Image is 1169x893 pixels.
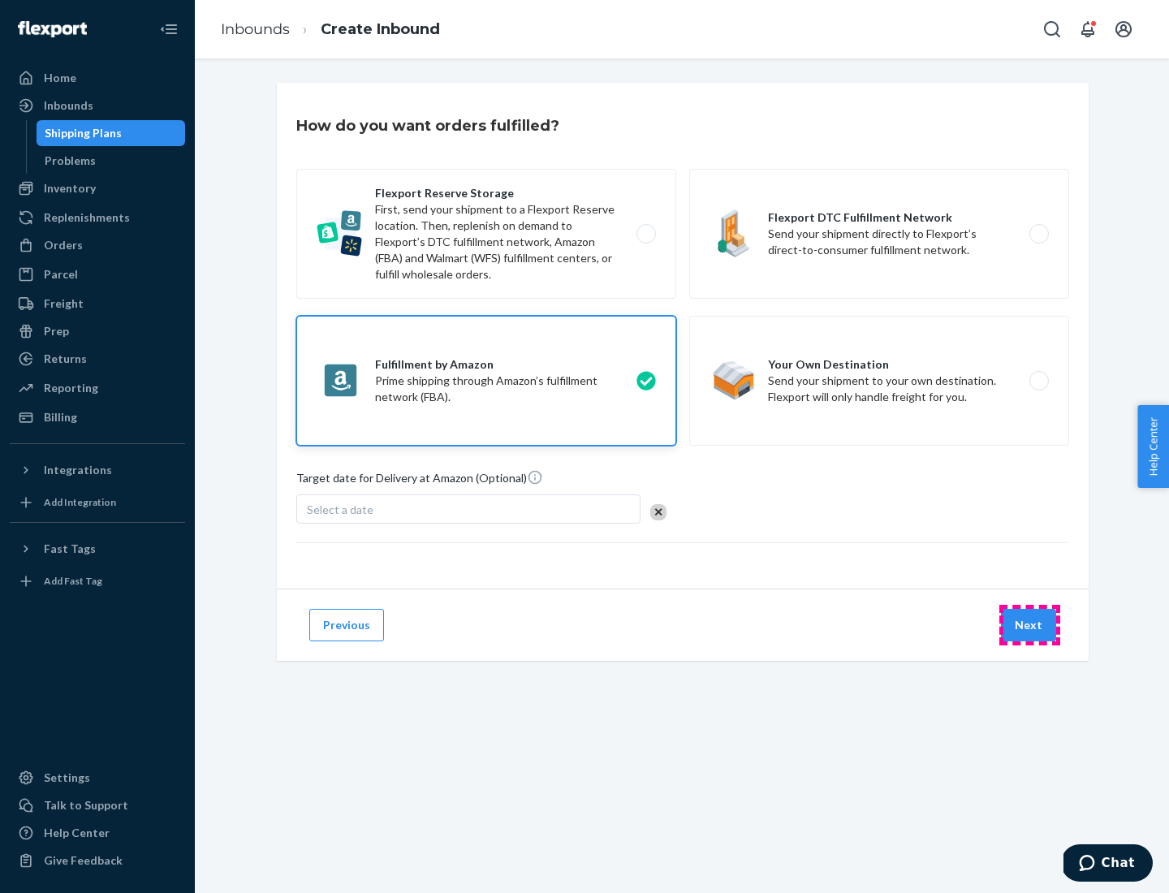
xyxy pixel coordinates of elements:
div: Orders [44,237,83,253]
a: Problems [37,148,186,174]
a: Billing [10,404,185,430]
button: Next [1001,609,1056,641]
button: Integrations [10,457,185,483]
div: Fast Tags [44,541,96,557]
button: Open notifications [1072,13,1104,45]
div: Returns [44,351,87,367]
div: Add Fast Tag [44,574,102,588]
img: Flexport logo [18,21,87,37]
a: Orders [10,232,185,258]
a: Add Fast Tag [10,568,185,594]
a: Inbounds [221,20,290,38]
div: Give Feedback [44,852,123,869]
button: Close Navigation [153,13,185,45]
a: Reporting [10,375,185,401]
button: Give Feedback [10,848,185,874]
a: Replenishments [10,205,185,231]
button: Open account menu [1107,13,1140,45]
div: Home [44,70,76,86]
a: Prep [10,318,185,344]
div: Billing [44,409,77,425]
div: Inbounds [44,97,93,114]
button: Previous [309,609,384,641]
div: Prep [44,323,69,339]
div: Integrations [44,462,112,478]
a: Settings [10,765,185,791]
a: Shipping Plans [37,120,186,146]
iframe: Opens a widget where you can chat to one of our agents [1063,844,1153,885]
button: Open Search Box [1036,13,1068,45]
div: Reporting [44,380,98,396]
a: Inbounds [10,93,185,119]
a: Home [10,65,185,91]
h3: How do you want orders fulfilled? [296,115,559,136]
a: Help Center [10,820,185,846]
a: Add Integration [10,490,185,516]
a: Returns [10,346,185,372]
div: Freight [44,296,84,312]
div: Add Integration [44,495,116,509]
button: Talk to Support [10,792,185,818]
span: Select a date [307,503,373,516]
div: Inventory [44,180,96,196]
ol: breadcrumbs [208,6,453,54]
a: Freight [10,291,185,317]
div: Problems [45,153,96,169]
button: Fast Tags [10,536,185,562]
span: Target date for Delivery at Amazon (Optional) [296,469,543,493]
a: Inventory [10,175,185,201]
a: Parcel [10,261,185,287]
div: Settings [44,770,90,786]
div: Parcel [44,266,78,283]
div: Help Center [44,825,110,841]
div: Shipping Plans [45,125,122,141]
div: Replenishments [44,209,130,226]
button: Help Center [1137,405,1169,488]
a: Create Inbound [321,20,440,38]
div: Talk to Support [44,797,128,813]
